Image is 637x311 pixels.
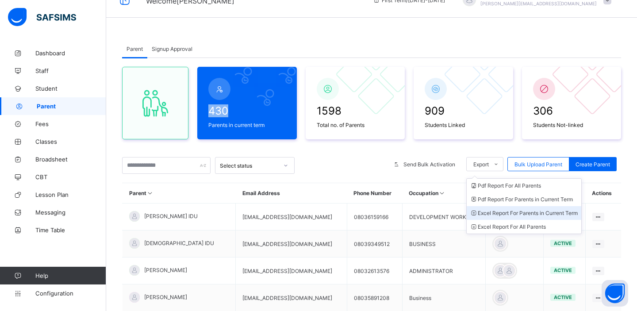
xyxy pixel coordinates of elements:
span: Parent [127,46,143,52]
span: Export [473,161,489,168]
th: Actions [585,183,621,203]
i: Sort in Ascending Order [146,190,154,196]
span: active [554,294,572,300]
td: 08032613576 [347,257,402,284]
td: [EMAIL_ADDRESS][DOMAIN_NAME] [236,257,347,284]
td: ADMINISTRATOR [402,257,485,284]
li: dropdown-list-item-null-3 [467,220,581,234]
span: 1598 [317,104,394,117]
span: Help [35,272,106,279]
td: [EMAIL_ADDRESS][DOMAIN_NAME] [236,230,347,257]
th: Occupation [402,183,485,203]
span: Signup Approval [152,46,192,52]
span: Total no. of Parents [317,122,394,128]
th: Email Address [236,183,347,203]
td: 08036159166 [347,203,402,230]
td: DEVELOPMENT WORKER [402,203,485,230]
span: Students Linked [425,122,502,128]
span: active [554,240,572,246]
span: Broadsheet [35,156,106,163]
span: Dashboard [35,50,106,57]
span: Students Not-linked [533,122,610,128]
span: [DEMOGRAPHIC_DATA] IDU [144,240,214,246]
li: dropdown-list-item-null-0 [467,179,581,192]
span: Fees [35,120,106,127]
span: Time Table [35,227,106,234]
span: [PERSON_NAME][EMAIL_ADDRESS][DOMAIN_NAME] [480,1,597,6]
span: Bulk Upload Parent [514,161,562,168]
span: Configuration [35,290,106,297]
td: 08039349512 [347,230,402,257]
li: dropdown-list-item-null-2 [467,206,581,220]
button: Open asap [602,280,628,307]
span: [PERSON_NAME] [144,267,187,273]
span: [PERSON_NAME] [144,294,187,300]
td: [EMAIL_ADDRESS][DOMAIN_NAME] [236,203,347,230]
span: 306 [533,104,610,117]
li: dropdown-list-item-null-1 [467,192,581,206]
img: safsims [8,8,76,27]
th: Parent [123,183,236,203]
span: Messaging [35,209,106,216]
span: Send Bulk Activation [403,161,455,168]
span: Staff [35,67,106,74]
th: Phone Number [347,183,402,203]
span: Create Parent [576,161,610,168]
div: Select status [220,162,278,169]
span: CBT [35,173,106,180]
td: BUSINESS [402,230,485,257]
span: 909 [425,104,502,117]
i: Sort in Ascending Order [438,190,446,196]
span: 430 [208,104,286,117]
span: Classes [35,138,106,145]
span: [PERSON_NAME] IDU [144,213,198,219]
span: active [554,267,572,273]
span: Parents in current term [208,122,286,128]
span: Lesson Plan [35,191,106,198]
span: Parent [37,103,106,110]
span: Student [35,85,106,92]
